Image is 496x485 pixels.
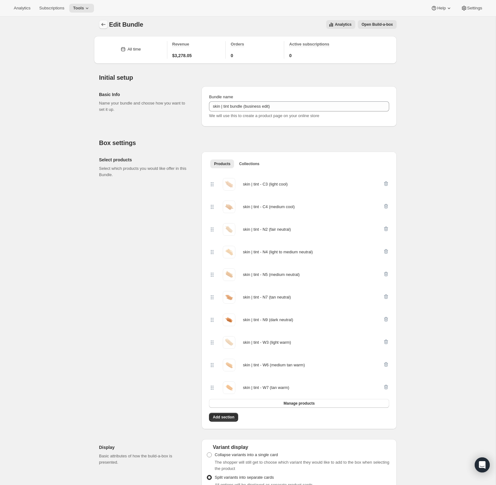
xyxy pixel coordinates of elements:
button: Bundles [99,20,108,29]
span: The shopper will still get to choose which variant they would like to add to the box when selecti... [215,460,389,471]
p: Basic attributes of how the build-a-box is presented. [99,453,191,466]
div: skin | tint - N4 (light to medium neutral) [243,249,313,255]
div: All time [128,46,141,52]
button: Settings [457,4,486,13]
div: skin | tint - W6 (medium tan warm) [243,362,305,368]
span: $3,278.05 [172,52,192,59]
span: Active subscriptions [289,42,329,46]
span: Add section [213,415,234,420]
div: skin | tint - N7 (tan neutral) [243,294,291,300]
span: Subscriptions [39,6,64,11]
h2: Display [99,444,191,450]
div: skin | tint - W3 (light warm) [243,339,291,346]
button: Add section [209,413,238,422]
span: Help [437,6,446,11]
span: Tools [73,6,84,11]
div: skin | tint - N9 (dark neutral) [243,317,293,323]
span: Open Build-a-box [362,22,393,27]
span: Orders [231,42,244,46]
span: Manage products [284,401,315,406]
div: Open Intercom Messenger [475,457,490,472]
p: Name your bundle and choose how you want to set it up. [99,100,191,113]
div: skin | tint - N5 (medium neutral) [243,272,300,278]
div: skin | tint - N2 (fair neutral) [243,226,291,233]
div: skin | tint - C3 (light cool) [243,181,288,187]
span: Bundle name [209,94,233,99]
p: Select which products you would like offer in this Bundle. [99,165,191,178]
h2: Box settings [99,139,397,147]
h2: Select products [99,157,191,163]
span: 0 [231,52,233,59]
span: Collections [239,161,259,166]
div: Variant display [206,444,392,450]
button: Analytics [10,4,34,13]
button: Manage products [209,399,389,408]
div: skin | tint - C4 (medium cool) [243,204,295,210]
span: We will use this to create a product page on your online store [209,113,319,118]
span: Analytics [14,6,30,11]
span: Settings [467,6,482,11]
div: skin | tint - W7 (tan warm) [243,385,289,391]
span: Analytics [335,22,352,27]
span: 0 [289,52,292,59]
span: Revenue [172,42,189,46]
h2: Basic Info [99,91,191,98]
button: View links to open the build-a-box on the online store [358,20,397,29]
span: Edit Bundle [109,21,143,28]
button: View all analytics related to this specific bundles, within certain timeframes [326,20,355,29]
button: Tools [69,4,94,13]
span: Split variants into separate cards [215,475,274,480]
span: Collapse variants into a single card [215,452,278,457]
input: ie. Smoothie box [209,101,389,111]
h2: Initial setup [99,74,397,81]
span: Products [214,161,230,166]
button: Help [427,4,456,13]
button: Subscriptions [35,4,68,13]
